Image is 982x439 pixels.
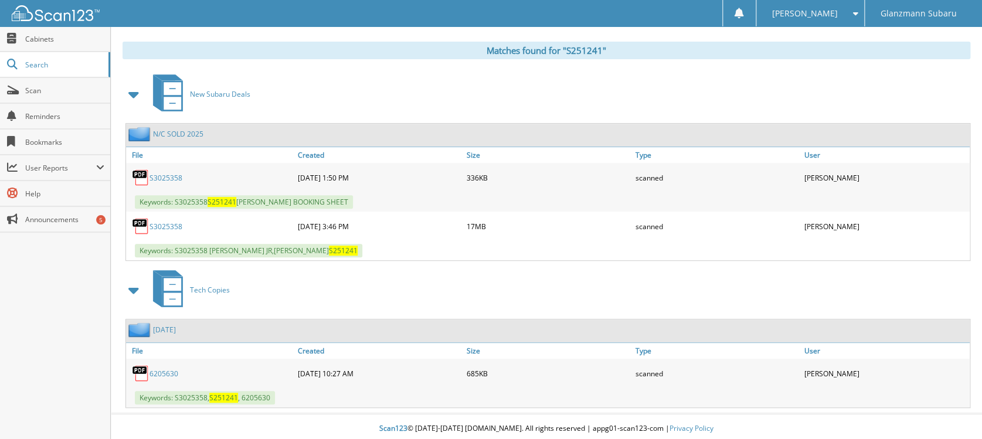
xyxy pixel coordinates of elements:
span: Keywords: S3025358 [PERSON_NAME] BOOKING SHEET [135,195,353,209]
span: Bookmarks [25,137,104,147]
a: User [801,343,970,359]
div: [PERSON_NAME] [801,362,970,385]
span: Help [25,189,104,199]
div: scanned [632,215,801,238]
iframe: Chat Widget [923,383,982,439]
a: Tech Copies [146,267,230,313]
div: 685KB [464,362,633,385]
div: scanned [632,362,801,385]
div: [DATE] 1:50 PM [295,166,464,189]
a: File [126,343,295,359]
a: Created [295,343,464,359]
a: Created [295,147,464,163]
a: Size [464,343,633,359]
div: 336KB [464,166,633,189]
span: S251241 [208,197,236,207]
span: New Subaru Deals [190,89,250,99]
a: 6205630 [149,369,178,379]
span: Glanzmann Subaru [881,10,957,17]
a: N/C SOLD 2025 [153,129,203,139]
div: 17MB [464,215,633,238]
a: New Subaru Deals [146,71,250,117]
span: Search [25,60,103,70]
a: Type [632,147,801,163]
a: [DATE] [153,325,176,335]
span: Announcements [25,215,104,224]
span: [PERSON_NAME] [772,10,837,17]
span: User Reports [25,163,96,173]
a: Type [632,343,801,359]
span: S251241 [329,246,358,256]
div: 5 [96,215,106,224]
img: scan123-logo-white.svg [12,5,100,21]
span: Tech Copies [190,285,230,295]
div: Matches found for "S251241" [123,42,970,59]
span: Keywords: S3025358, , 6205630 [135,391,275,404]
div: [PERSON_NAME] [801,215,970,238]
img: folder2.png [128,127,153,141]
img: PDF.png [132,217,149,235]
span: S251241 [209,393,238,403]
a: File [126,147,295,163]
span: Scan [25,86,104,96]
div: scanned [632,166,801,189]
a: Privacy Policy [670,423,713,433]
div: [PERSON_NAME] [801,166,970,189]
a: S3025358 [149,173,182,183]
div: [DATE] 10:27 AM [295,362,464,385]
a: Size [464,147,633,163]
img: folder2.png [128,322,153,337]
div: [DATE] 3:46 PM [295,215,464,238]
a: User [801,147,970,163]
span: Cabinets [25,34,104,44]
span: Keywords: S3025358 [PERSON_NAME] JR,[PERSON_NAME] [135,244,362,257]
span: Scan123 [379,423,407,433]
a: S3025358 [149,222,182,232]
img: PDF.png [132,365,149,382]
span: Reminders [25,111,104,121]
img: PDF.png [132,169,149,186]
